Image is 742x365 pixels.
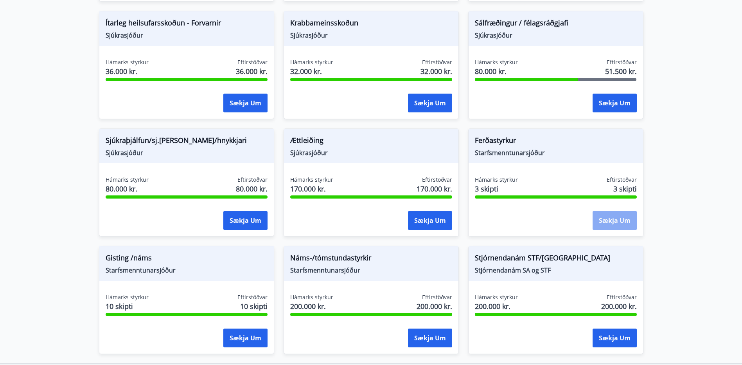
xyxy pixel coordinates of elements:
span: Hámarks styrkur [106,58,149,66]
span: Hámarks styrkur [290,58,333,66]
span: 10 skipti [240,301,268,311]
span: Sálfræðingur / félagsráðgjafi [475,18,637,31]
button: Sækja um [223,211,268,230]
button: Sækja um [223,329,268,347]
span: 51.500 kr. [605,66,637,76]
span: Eftirstöðvar [422,293,452,301]
span: Náms-/tómstundastyrkir [290,253,452,266]
span: Eftirstöðvar [607,176,637,184]
span: 36.000 kr. [236,66,268,76]
span: Starfsmenntunarsjóður [475,148,637,157]
span: Eftirstöðvar [237,58,268,66]
span: Hámarks styrkur [106,176,149,184]
span: Stjórnendanám STF/[GEOGRAPHIC_DATA] [475,253,637,266]
span: 200.000 kr. [475,301,518,311]
button: Sækja um [408,329,452,347]
span: 200.000 kr. [417,301,452,311]
span: Sjúkrasjóður [290,148,452,157]
span: 80.000 kr. [475,66,518,76]
span: Sjúkrasjóður [290,31,452,40]
span: 32.000 kr. [420,66,452,76]
span: Sjúkraþjálfun/sj.[PERSON_NAME]/hnykkjari [106,135,268,148]
span: Eftirstöðvar [607,293,637,301]
button: Sækja um [408,211,452,230]
span: 170.000 kr. [417,184,452,194]
span: Sjúkrasjóður [106,31,268,40]
button: Sækja um [593,211,637,230]
span: Hámarks styrkur [475,176,518,184]
span: Hámarks styrkur [290,293,333,301]
span: Hámarks styrkur [290,176,333,184]
span: Hámarks styrkur [475,58,518,66]
span: Sjúkrasjóður [106,148,268,157]
span: Eftirstöðvar [237,293,268,301]
span: Krabbameinsskoðun [290,18,452,31]
span: Starfsmenntunarsjóður [106,266,268,275]
span: Ferðastyrkur [475,135,637,148]
span: 10 skipti [106,301,149,311]
span: 80.000 kr. [106,184,149,194]
button: Sækja um [593,94,637,112]
span: Ættleiðing [290,135,452,148]
span: Hámarks styrkur [106,293,149,301]
span: 200.000 kr. [601,301,637,311]
span: Eftirstöðvar [237,176,268,184]
span: Hámarks styrkur [475,293,518,301]
span: Eftirstöðvar [607,58,637,66]
span: Gisting /náms [106,253,268,266]
span: 80.000 kr. [236,184,268,194]
span: Starfsmenntunarsjóður [290,266,452,275]
span: 3 skipti [475,184,518,194]
span: Eftirstöðvar [422,58,452,66]
span: Stjórnendanám SA og STF [475,266,637,275]
span: 170.000 kr. [290,184,333,194]
span: Sjúkrasjóður [475,31,637,40]
span: 3 skipti [613,184,637,194]
span: 36.000 kr. [106,66,149,76]
button: Sækja um [593,329,637,347]
span: Ítarleg heilsufarsskoðun - Forvarnir [106,18,268,31]
span: 200.000 kr. [290,301,333,311]
span: 32.000 kr. [290,66,333,76]
button: Sækja um [408,94,452,112]
span: Eftirstöðvar [422,176,452,184]
button: Sækja um [223,94,268,112]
